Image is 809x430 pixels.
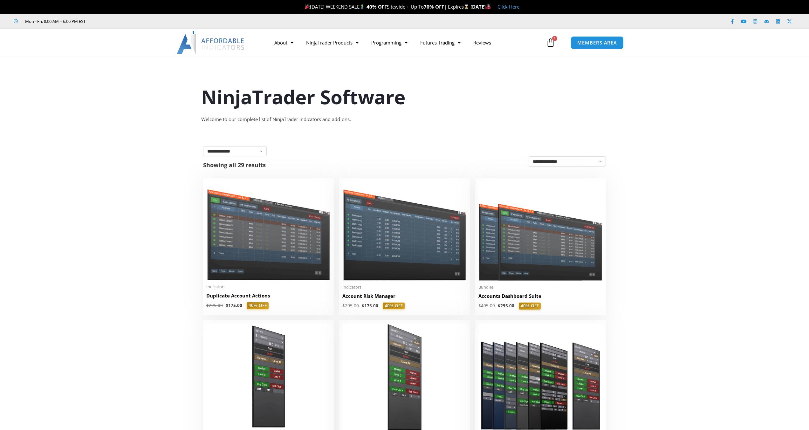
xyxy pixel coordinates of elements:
h2: Account Risk Manager [342,293,467,299]
span: 40% OFF [519,303,541,310]
img: LogoAI | Affordable Indicators – NinjaTrader [177,31,245,54]
a: Reviews [467,35,497,50]
a: Futures Trading [414,35,467,50]
img: 🎉 [305,4,310,9]
div: Welcome to our complete list of NinjaTrader indicators and add-ons. [201,115,608,124]
span: $ [342,303,345,309]
span: Bundles [478,284,603,290]
a: About [268,35,300,50]
img: Account Risk Manager [342,181,467,280]
bdi: 295.00 [206,303,223,308]
a: MEMBERS AREA [571,36,624,49]
bdi: 295.00 [342,303,359,309]
span: MEMBERS AREA [577,40,617,45]
strong: [DATE] [470,3,491,10]
bdi: 495.00 [478,303,495,309]
img: ⌛ [464,4,469,9]
span: Mon - Fri: 8:00 AM – 6:00 PM EST [24,17,86,25]
bdi: 175.00 [226,303,242,308]
a: Account Risk Manager [342,293,467,303]
a: Duplicate Account Actions [206,292,331,302]
span: 40% OFF [383,303,405,310]
img: Accounts Dashboard Suite [478,181,603,281]
span: $ [226,303,228,308]
nav: Menu [268,35,545,50]
span: $ [498,303,500,309]
iframe: Customer reviews powered by Trustpilot [94,18,190,24]
h1: NinjaTrader Software [201,84,608,110]
img: 🏌️‍♂️ [360,4,365,9]
select: Shop order [529,156,606,167]
bdi: 175.00 [362,303,378,309]
a: NinjaTrader Products [300,35,365,50]
span: $ [478,303,481,309]
h2: Accounts Dashboard Suite [478,293,603,299]
a: Accounts Dashboard Suite [478,293,603,303]
strong: 70% OFF [424,3,444,10]
span: $ [362,303,364,309]
bdi: 295.00 [498,303,514,309]
span: Indicators [206,284,331,290]
a: 1 [537,33,565,52]
span: $ [206,303,209,308]
a: Click Here [497,3,519,10]
h2: Duplicate Account Actions [206,292,331,299]
p: Showing all 29 results [203,162,266,168]
strong: 40% OFF [367,3,387,10]
span: Indicators [342,284,467,290]
span: 1 [552,36,557,41]
a: Programming [365,35,414,50]
img: 🏭 [486,4,491,9]
img: Duplicate Account Actions [206,181,331,280]
span: 40% OFF [247,302,269,309]
span: [DATE] WEEKEND SALE Sitewide + Up To | Expires [303,3,470,10]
